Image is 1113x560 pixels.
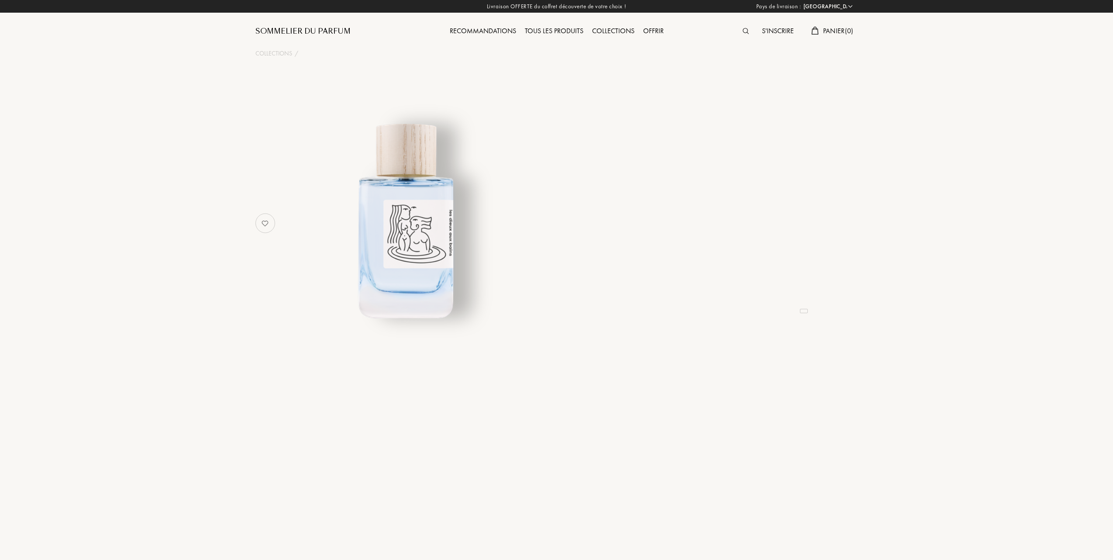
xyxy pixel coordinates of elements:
img: search_icn.svg [743,28,749,34]
a: Offrir [639,26,668,35]
div: Recommandations [445,26,520,37]
div: S'inscrire [758,26,798,37]
div: / [295,49,298,58]
div: Offrir [639,26,668,37]
a: Collections [255,49,292,58]
a: Tous les produits [520,26,588,35]
img: arrow_w.png [847,3,854,10]
a: Recommandations [445,26,520,35]
img: undefined undefined [298,111,514,327]
a: S'inscrire [758,26,798,35]
div: Collections [588,26,639,37]
img: no_like_p.png [256,214,274,232]
span: Panier ( 0 ) [823,26,854,35]
div: Tous les produits [520,26,588,37]
img: cart.svg [811,27,818,35]
a: Collections [588,26,639,35]
span: Pays de livraison : [756,2,801,11]
a: Sommelier du Parfum [255,26,351,37]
